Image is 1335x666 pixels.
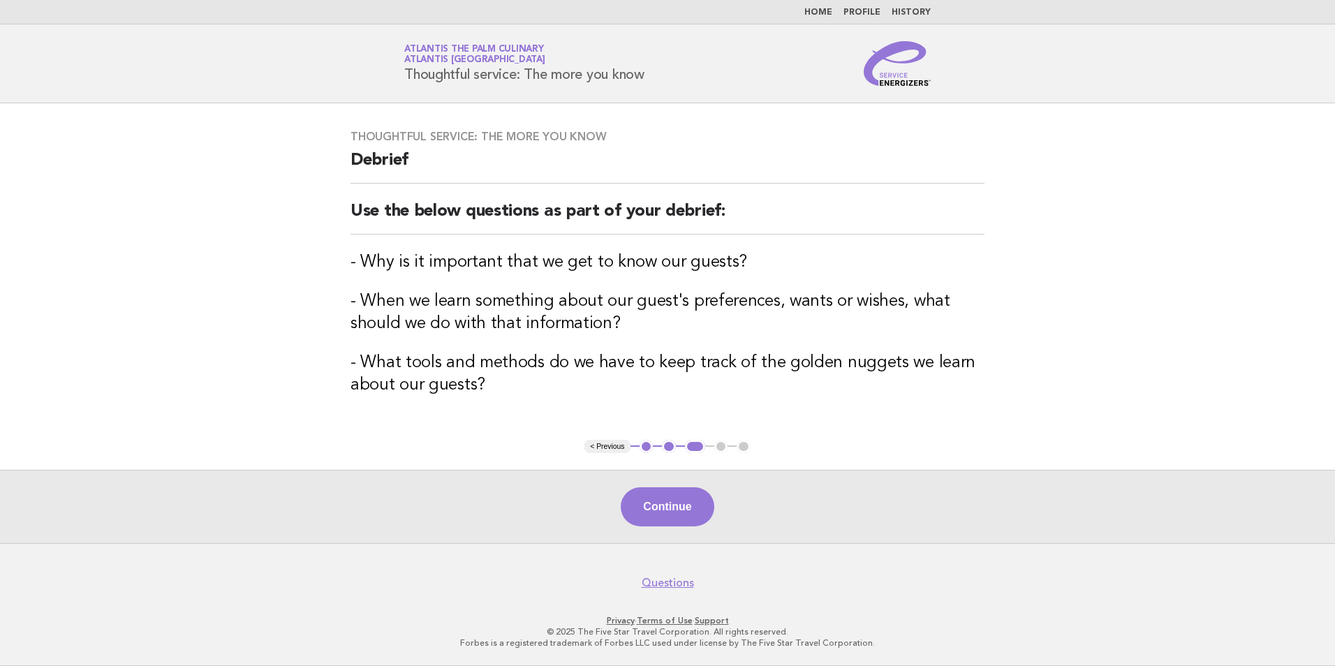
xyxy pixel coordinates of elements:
[637,616,693,626] a: Terms of Use
[351,130,984,144] h3: Thoughtful service: The more you know
[351,149,984,184] h2: Debrief
[621,487,714,526] button: Continue
[240,615,1095,626] p: · ·
[351,200,984,235] h2: Use the below questions as part of your debrief:
[892,8,931,17] a: History
[804,8,832,17] a: Home
[642,576,694,590] a: Questions
[685,440,705,454] button: 3
[351,352,984,397] h3: - What tools and methods do we have to keep track of the golden nuggets we learn about our guests?
[404,45,644,82] h1: Thoughtful service: The more you know
[404,45,545,64] a: Atlantis The Palm CulinaryAtlantis [GEOGRAPHIC_DATA]
[351,290,984,335] h3: - When we learn something about our guest's preferences, wants or wishes, what should we do with ...
[864,41,931,86] img: Service Energizers
[584,440,630,454] button: < Previous
[695,616,729,626] a: Support
[662,440,676,454] button: 2
[404,56,545,65] span: Atlantis [GEOGRAPHIC_DATA]
[351,251,984,274] h3: - Why is it important that we get to know our guests?
[240,637,1095,649] p: Forbes is a registered trademark of Forbes LLC used under license by The Five Star Travel Corpora...
[843,8,880,17] a: Profile
[240,626,1095,637] p: © 2025 The Five Star Travel Corporation. All rights reserved.
[640,440,654,454] button: 1
[607,616,635,626] a: Privacy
